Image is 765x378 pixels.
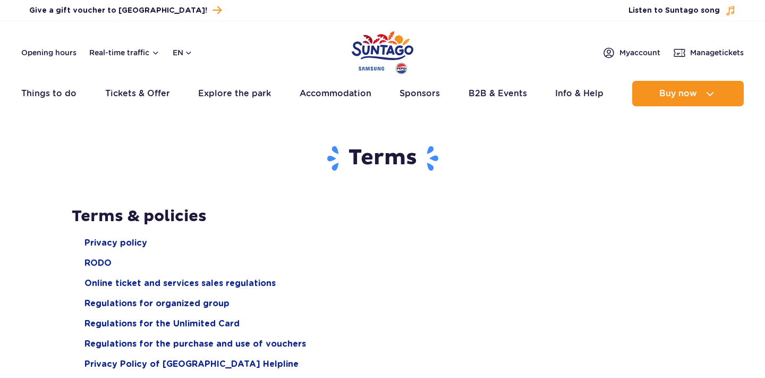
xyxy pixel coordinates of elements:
button: en [173,47,193,58]
span: Give a gift voucher to [GEOGRAPHIC_DATA]! [29,5,207,16]
a: Park of Poland [352,27,413,75]
a: Explore the park [198,81,271,106]
a: Privacy Policy of [GEOGRAPHIC_DATA] Helpline [84,358,299,370]
span: My account [619,47,660,58]
a: Tickets & Offer [105,81,170,106]
a: Online ticket and services sales regulations [84,278,276,289]
button: Buy now [632,81,744,106]
button: Listen to Suntago song [628,5,736,16]
h2: Terms & policies [72,206,694,226]
a: Regulations for the Unlimited Card [84,318,240,330]
a: Managetickets [673,46,744,59]
a: Things to do [21,81,76,106]
a: Regulations for organized group [84,298,229,309]
a: Regulations for the purchase and use of vouchers [84,338,306,350]
a: Give a gift voucher to [GEOGRAPHIC_DATA]! [29,3,222,18]
a: Info & Help [555,81,603,106]
span: Listen to Suntago song [628,5,720,16]
a: Opening hours [21,47,76,58]
h1: Terms [72,145,694,172]
span: Buy now [659,89,697,98]
a: Sponsors [399,81,440,106]
a: RODO [84,257,112,269]
a: Myaccount [602,46,660,59]
a: Accommodation [300,81,371,106]
a: B2B & Events [469,81,527,106]
a: Privacy policy [84,237,147,249]
span: Manage tickets [690,47,744,58]
button: Real-time traffic [89,48,160,57]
